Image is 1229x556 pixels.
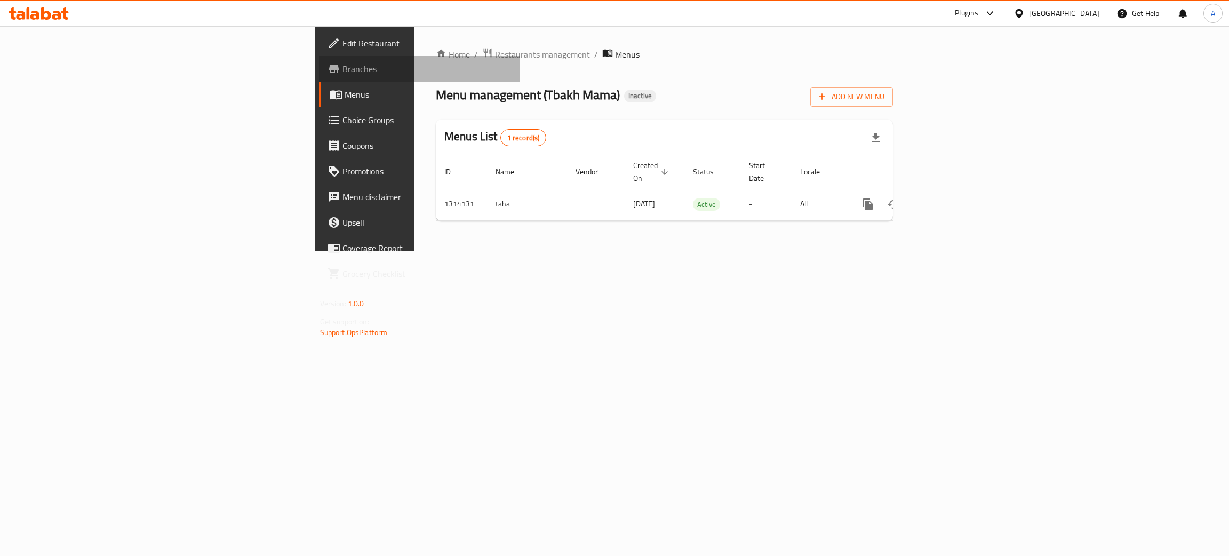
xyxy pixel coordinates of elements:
[436,83,620,107] span: Menu management ( Tbakh Mama )
[800,165,834,178] span: Locale
[749,159,779,185] span: Start Date
[482,47,590,61] a: Restaurants management
[810,87,893,107] button: Add New Menu
[847,156,966,188] th: Actions
[955,7,978,20] div: Plugins
[881,192,906,217] button: Change Status
[320,315,369,329] span: Get support on:
[319,107,520,133] a: Choice Groups
[500,129,547,146] div: Total records count
[1029,7,1099,19] div: [GEOGRAPHIC_DATA]
[624,91,656,100] span: Inactive
[342,242,512,255] span: Coverage Report
[342,139,512,152] span: Coupons
[345,88,512,101] span: Menus
[342,267,512,280] span: Grocery Checklist
[693,198,720,211] span: Active
[594,48,598,61] li: /
[855,192,881,217] button: more
[436,156,966,221] table: enhanced table
[624,90,656,102] div: Inactive
[319,30,520,56] a: Edit Restaurant
[615,48,640,61] span: Menus
[501,133,546,143] span: 1 record(s)
[320,325,388,339] a: Support.OpsPlatform
[342,190,512,203] span: Menu disclaimer
[633,197,655,211] span: [DATE]
[342,165,512,178] span: Promotions
[319,235,520,261] a: Coverage Report
[319,82,520,107] a: Menus
[319,158,520,184] a: Promotions
[436,47,893,61] nav: breadcrumb
[693,165,728,178] span: Status
[342,114,512,126] span: Choice Groups
[819,90,884,104] span: Add New Menu
[495,48,590,61] span: Restaurants management
[319,56,520,82] a: Branches
[342,37,512,50] span: Edit Restaurant
[319,210,520,235] a: Upsell
[863,125,889,150] div: Export file
[319,184,520,210] a: Menu disclaimer
[319,133,520,158] a: Coupons
[444,165,465,178] span: ID
[342,62,512,75] span: Branches
[348,297,364,311] span: 1.0.0
[633,159,672,185] span: Created On
[319,261,520,287] a: Grocery Checklist
[740,188,792,220] td: -
[342,216,512,229] span: Upsell
[320,297,346,311] span: Version:
[487,188,567,220] td: taha
[444,129,546,146] h2: Menus List
[1211,7,1215,19] span: A
[792,188,847,220] td: All
[496,165,528,178] span: Name
[576,165,612,178] span: Vendor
